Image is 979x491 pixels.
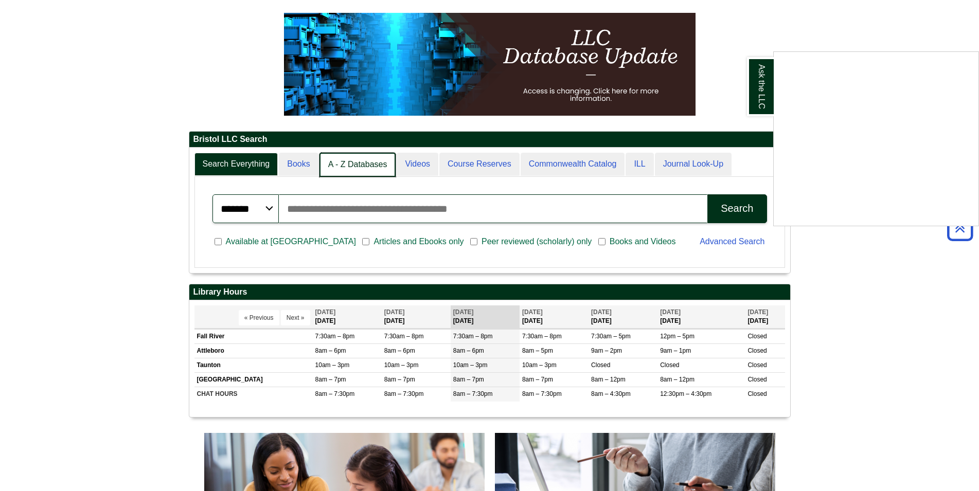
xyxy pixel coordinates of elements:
[453,390,493,397] span: 8am – 7:30pm
[660,347,691,354] span: 9am – 1pm
[591,376,626,383] span: 8am – 12pm
[194,358,313,373] td: Taunton
[382,305,451,329] th: [DATE]
[522,333,562,340] span: 7:30am – 8pm
[522,308,543,316] span: [DATE]
[279,153,318,176] a: Books
[239,310,279,325] button: « Previous
[315,361,350,369] span: 10am – 3pm
[700,237,764,246] a: Advanced Search
[721,203,753,214] div: Search
[747,347,767,354] span: Closed
[384,308,405,316] span: [DATE]
[747,390,767,397] span: Closed
[660,361,679,369] span: Closed
[319,153,396,177] a: A - Z Databases
[284,13,696,116] img: HTML tutorial
[591,333,631,340] span: 7:30am – 5pm
[315,376,346,383] span: 8am – 7pm
[313,305,382,329] th: [DATE]
[453,347,484,354] span: 8am – 6pm
[281,310,310,325] button: Next »
[522,347,553,354] span: 8am – 5pm
[315,333,355,340] span: 7:30am – 8pm
[222,235,360,248] span: Available at [GEOGRAPHIC_DATA]
[598,237,606,246] input: Books and Videos
[453,376,484,383] span: 8am – 7pm
[362,237,369,246] input: Articles and Ebooks only
[520,305,589,329] th: [DATE]
[315,390,355,397] span: 8am – 7:30pm
[384,361,419,369] span: 10am – 3pm
[215,237,222,246] input: Available at [GEOGRAPHIC_DATA]
[591,308,612,316] span: [DATE]
[747,333,767,340] span: Closed
[369,235,468,248] span: Articles and Ebooks only
[189,132,790,148] h2: Bristol LLC Search
[194,373,313,387] td: [GEOGRAPHIC_DATA]
[439,153,520,176] a: Course Reserves
[660,308,681,316] span: [DATE]
[194,343,313,358] td: Attleboro
[384,333,424,340] span: 7:30am – 8pm
[747,57,774,116] a: Ask the LLC
[315,347,346,354] span: 8am – 6pm
[194,387,313,402] td: CHAT HOURS
[660,376,695,383] span: 8am – 12pm
[453,361,488,369] span: 10am – 3pm
[522,390,562,397] span: 8am – 7:30pm
[589,305,657,329] th: [DATE]
[626,153,653,176] a: ILL
[477,235,596,248] span: Peer reviewed (scholarly) only
[747,308,768,316] span: [DATE]
[522,361,557,369] span: 10am – 3pm
[384,390,424,397] span: 8am – 7:30pm
[747,376,767,383] span: Closed
[591,390,631,397] span: 8am – 4:30pm
[189,284,790,300] h2: Library Hours
[591,347,622,354] span: 9am – 2pm
[397,153,438,176] a: Videos
[315,308,336,316] span: [DATE]
[660,390,711,397] span: 12:30pm – 4:30pm
[384,347,415,354] span: 8am – 6pm
[657,305,745,329] th: [DATE]
[384,376,415,383] span: 8am – 7pm
[591,361,610,369] span: Closed
[745,305,785,329] th: [DATE]
[451,305,520,329] th: [DATE]
[453,308,474,316] span: [DATE]
[606,235,680,248] span: Books and Videos
[655,153,732,176] a: Journal Look-Up
[521,153,625,176] a: Commonwealth Catalog
[194,329,313,343] td: Fall River
[774,52,978,226] iframe: Chat Widget
[194,153,278,176] a: Search Everything
[707,194,767,223] button: Search
[660,333,695,340] span: 12pm – 5pm
[944,221,976,235] a: Back to Top
[773,51,979,226] div: Ask the LLC
[747,361,767,369] span: Closed
[453,333,493,340] span: 7:30am – 8pm
[470,237,477,246] input: Peer reviewed (scholarly) only
[522,376,553,383] span: 8am – 7pm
